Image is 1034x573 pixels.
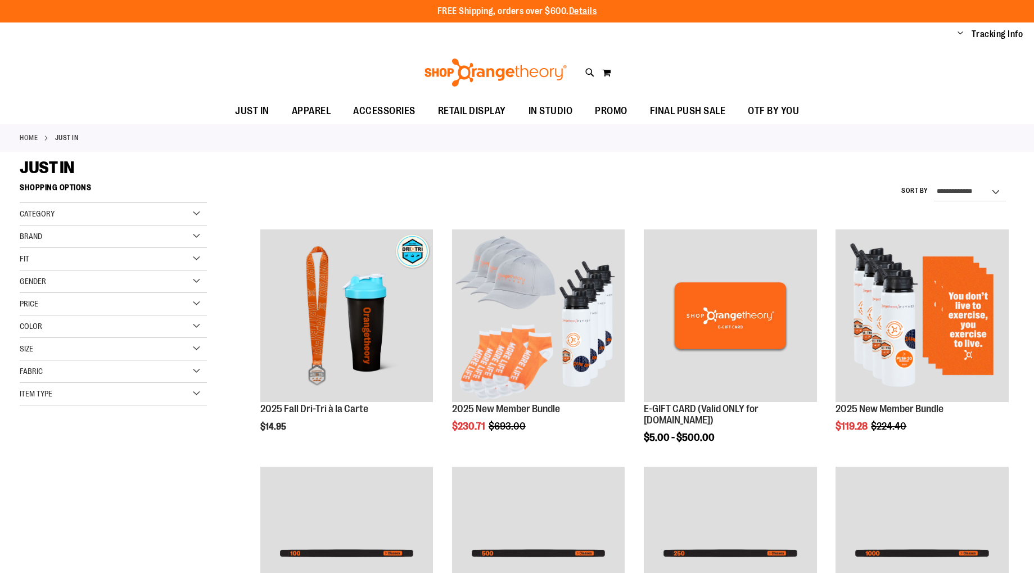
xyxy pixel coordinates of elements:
span: $119.28 [836,421,869,432]
a: FINAL PUSH SALE [639,98,737,124]
img: E-GIFT CARD (Valid ONLY for ShopOrangetheory.com) [644,229,817,403]
a: 2025 New Member Bundle [452,229,625,404]
a: Tracking Info [972,28,1023,40]
span: $5.00 - $500.00 [644,432,715,443]
a: 2025 New Member Bundle [836,229,1009,404]
a: RETAIL DISPLAY [427,98,517,124]
span: JUST IN [20,158,74,177]
span: OTF BY YOU [748,98,799,124]
a: APPAREL [281,98,342,124]
img: 2025 Fall Dri-Tri à la Carte [260,229,434,403]
p: FREE Shipping, orders over $600. [437,5,597,18]
div: product [446,224,631,461]
img: 2025 New Member Bundle [452,229,625,403]
span: $14.95 [260,422,288,432]
a: ACCESSORIES [342,98,427,124]
button: Account menu [958,29,963,40]
span: Brand [20,232,42,241]
a: E-GIFT CARD (Valid ONLY for ShopOrangetheory.com) [644,229,817,404]
span: APPAREL [292,98,331,124]
span: RETAIL DISPLAY [438,98,506,124]
span: ACCESSORIES [353,98,416,124]
div: product [255,224,439,461]
span: $693.00 [489,421,527,432]
a: 2025 Fall Dri-Tri à la Carte [260,403,368,414]
span: JUST IN [235,98,269,124]
span: $224.40 [871,421,908,432]
span: Gender [20,277,46,286]
span: Fit [20,254,29,263]
label: Sort By [901,186,928,196]
a: 2025 Fall Dri-Tri à la Carte [260,229,434,404]
span: FINAL PUSH SALE [650,98,726,124]
a: PROMO [584,98,639,124]
strong: Shopping Options [20,178,207,203]
span: $230.71 [452,421,487,432]
span: PROMO [595,98,627,124]
a: 2025 New Member Bundle [836,403,943,414]
a: Details [569,6,597,16]
span: IN STUDIO [529,98,573,124]
a: Home [20,133,38,143]
a: OTF BY YOU [737,98,810,124]
span: Color [20,322,42,331]
strong: JUST IN [55,133,79,143]
a: 2025 New Member Bundle [452,403,560,414]
span: Size [20,344,33,353]
a: IN STUDIO [517,98,584,124]
a: E-GIFT CARD (Valid ONLY for [DOMAIN_NAME]) [644,403,758,426]
div: product [830,224,1014,461]
a: JUST IN [224,98,281,124]
span: Fabric [20,367,43,376]
img: Shop Orangetheory [423,58,568,87]
span: Price [20,299,38,308]
div: product [638,224,823,472]
span: Item Type [20,389,52,398]
span: Category [20,209,55,218]
img: 2025 New Member Bundle [836,229,1009,403]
